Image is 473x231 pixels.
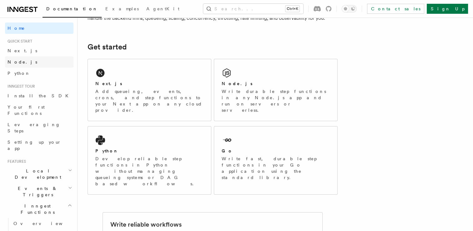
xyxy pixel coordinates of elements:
[5,45,73,56] a: Next.js
[95,80,122,87] h2: Next.js
[5,203,68,215] span: Inngest Functions
[203,4,303,14] button: Search...Ctrl+K
[5,185,68,198] span: Events & Triggers
[102,2,143,17] a: Examples
[46,6,98,11] span: Documentation
[5,168,68,180] span: Local Development
[5,23,73,34] a: Home
[8,140,61,151] span: Setting up your app
[222,88,330,113] p: Write durable step functions in any Node.js app and run on servers or serverless.
[5,68,73,79] a: Python
[427,4,468,14] a: Sign Up
[88,126,211,195] a: PythonDevelop reliable step functions in Python without managing queueing systems or DAG based wo...
[43,2,102,18] a: Documentation
[367,4,424,14] a: Contact sales
[222,148,233,154] h2: Go
[5,56,73,68] a: Node.js
[8,105,45,116] span: Your first Functions
[88,43,127,51] a: Get started
[5,136,73,154] a: Setting up your app
[8,48,37,53] span: Next.js
[110,220,182,229] h2: Write reliable workflows
[143,2,183,17] a: AgentKit
[11,218,73,229] a: Overview
[8,71,30,76] span: Python
[5,165,73,183] button: Local Development
[5,200,73,218] button: Inngest Functions
[88,59,211,121] a: Next.jsAdd queueing, events, crons, and step functions to your Next app on any cloud provider.
[95,88,204,113] p: Add queueing, events, crons, and step functions to your Next app on any cloud provider.
[5,183,73,200] button: Events & Triggers
[8,122,60,133] span: Leveraging Steps
[222,156,330,181] p: Write fast, durable step functions in your Go application using the standard library.
[5,159,26,164] span: Features
[5,90,73,101] a: Install the SDK
[8,93,72,98] span: Install the SDK
[5,119,73,136] a: Leveraging Steps
[95,148,118,154] h2: Python
[214,126,338,195] a: GoWrite fast, durable step functions in your Go application using the standard library.
[5,101,73,119] a: Your first Functions
[146,6,179,11] span: AgentKit
[342,5,357,13] button: Toggle dark mode
[222,80,253,87] h2: Node.js
[8,59,37,64] span: Node.js
[5,84,35,89] span: Inngest tour
[95,156,204,187] p: Develop reliable step functions in Python without managing queueing systems or DAG based workflows.
[8,25,25,31] span: Home
[285,6,299,12] kbd: Ctrl+K
[214,59,338,121] a: Node.jsWrite durable step functions in any Node.js app and run on servers or serverless.
[5,39,32,44] span: Quick start
[13,221,78,226] span: Overview
[105,6,139,11] span: Examples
